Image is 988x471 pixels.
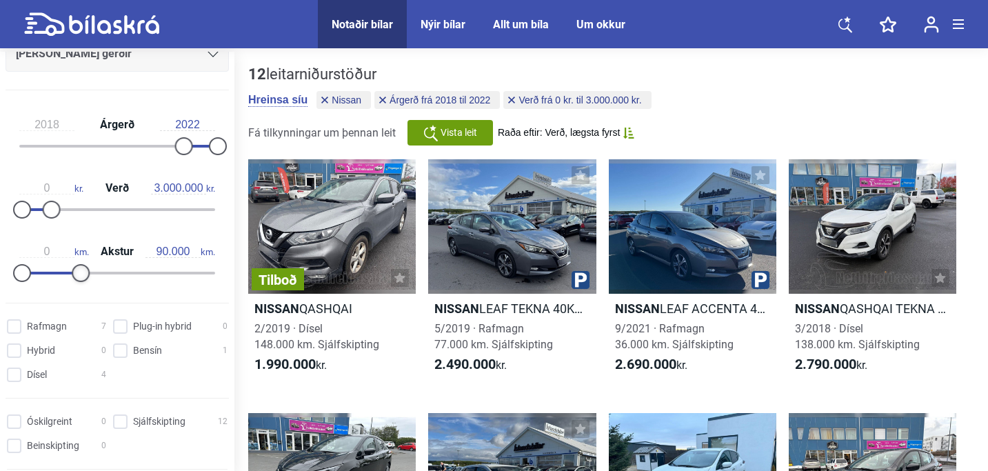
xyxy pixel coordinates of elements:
[145,245,215,258] span: km.
[248,159,416,385] a: TilboðNissanQASHQAI2/2019 · Dísel148.000 km. Sjálfskipting1.990.000kr.
[97,246,137,257] span: Akstur
[924,16,939,33] img: user-login.svg
[795,356,856,372] b: 2.790.000
[789,301,956,317] h2: QASHQAI TEKNA PLUS
[795,301,840,316] b: Nissan
[572,271,589,289] img: parking.png
[223,343,228,358] span: 1
[518,95,641,105] span: Verð frá 0 kr. til 3.000.000 kr.
[752,271,769,289] img: parking.png
[151,182,215,194] span: kr.
[615,301,660,316] b: Nissan
[421,18,465,31] a: Nýir bílar
[248,66,266,83] b: 12
[441,126,477,140] span: Vista leit
[218,414,228,429] span: 12
[609,159,776,385] a: NissanLEAF ACCENTA 40KWH9/2021 · Rafmagn36.000 km. Sjálfskipting2.690.000kr.
[254,301,299,316] b: Nissan
[434,301,479,316] b: Nissan
[316,91,371,109] button: Nissan
[248,301,416,317] h2: QASHQAI
[19,245,89,258] span: km.
[615,356,676,372] b: 2.690.000
[795,322,920,351] span: 3/2018 · Dísel 138.000 km. Sjálfskipting
[428,159,596,385] a: NissanLEAF TEKNA 40KWH5/2019 · Rafmagn77.000 km. Sjálfskipting2.490.000kr.
[374,91,500,109] button: Árgerð frá 2018 til 2022
[609,301,776,317] h2: LEAF ACCENTA 40KWH
[101,439,106,453] span: 0
[576,18,625,31] a: Um okkur
[101,414,106,429] span: 0
[133,343,162,358] span: Bensín
[27,414,72,429] span: Óskilgreint
[101,319,106,334] span: 7
[27,368,47,382] span: Dísel
[27,319,67,334] span: Rafmagn
[248,126,396,139] span: Fá tilkynningar um þennan leit
[332,95,361,105] span: Nissan
[248,66,655,83] div: leitarniðurstöður
[498,127,634,139] button: Raða eftir: Verð, lægsta fyrst
[434,356,496,372] b: 2.490.000
[133,319,192,334] span: Plug-in hybrid
[615,357,687,373] span: kr.
[101,343,106,358] span: 0
[248,93,308,107] button: Hreinsa síu
[97,119,138,130] span: Árgerð
[27,343,55,358] span: Hybrid
[795,357,867,373] span: kr.
[259,273,297,287] span: Tilboð
[19,182,83,194] span: kr.
[615,322,734,351] span: 9/2021 · Rafmagn 36.000 km. Sjálfskipting
[789,159,956,385] a: NissanQASHQAI TEKNA PLUS3/2018 · Dísel138.000 km. Sjálfskipting2.790.000kr.
[434,322,553,351] span: 5/2019 · Rafmagn 77.000 km. Sjálfskipting
[498,127,620,139] span: Raða eftir: Verð, lægsta fyrst
[332,18,393,31] a: Notaðir bílar
[223,319,228,334] span: 0
[254,357,327,373] span: kr.
[133,414,185,429] span: Sjálfskipting
[493,18,549,31] a: Allt um bíla
[254,322,379,351] span: 2/2019 · Dísel 148.000 km. Sjálfskipting
[434,357,507,373] span: kr.
[102,183,132,194] span: Verð
[27,439,79,453] span: Beinskipting
[254,356,316,372] b: 1.990.000
[16,44,132,63] span: [PERSON_NAME] gerðir
[101,368,106,382] span: 4
[390,95,490,105] span: Árgerð frá 2018 til 2022
[503,91,651,109] button: Verð frá 0 kr. til 3.000.000 kr.
[428,301,596,317] h2: LEAF TEKNA 40KWH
